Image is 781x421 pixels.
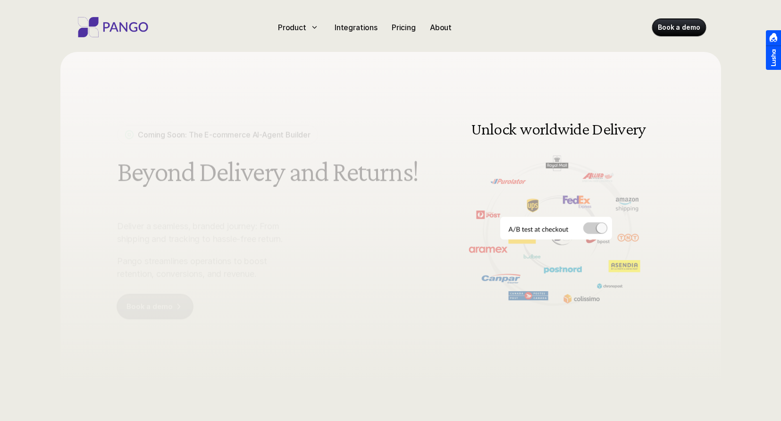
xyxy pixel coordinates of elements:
p: Book a demo [126,302,172,312]
p: Pango streamlines operations to boost retention, conversions, and revenue. [117,255,300,280]
a: Pricing [388,20,420,35]
img: Delivery and shipping management software doing A/B testing at the checkout for different carrier... [448,99,664,318]
img: Next Arrow [641,202,655,216]
a: Integrations [331,20,381,35]
h1: Beyond Delivery and Returns! [117,156,422,187]
p: Pricing [392,22,416,33]
button: Previous [458,202,472,216]
p: About [430,22,452,33]
p: Book a demo [658,23,700,32]
a: About [426,20,455,35]
a: Book a demo [652,19,705,36]
p: Deliver a seamless, branded journey: From shipping and tracking to hassle-free return. [117,220,300,245]
p: Product [278,22,306,33]
img: Back Arrow [458,202,472,216]
button: Next [641,202,655,216]
p: Integrations [335,22,378,33]
h3: Unlock worldwide Delivery [469,120,648,137]
p: Coming Soon: The E-commerce AI-Agent Builder [138,129,311,140]
a: Book a demo [117,295,193,319]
